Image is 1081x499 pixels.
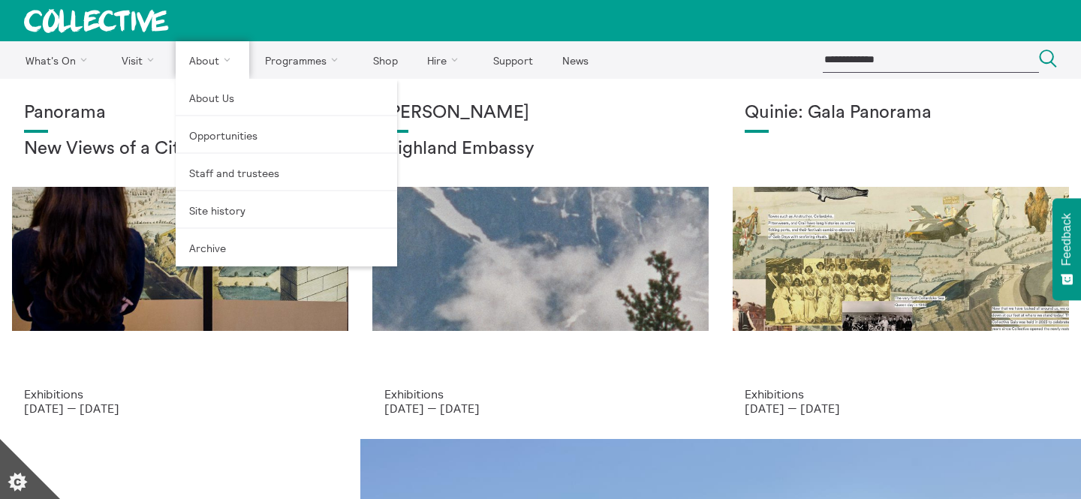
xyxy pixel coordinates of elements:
[384,139,697,160] h2: Highland Embassy
[24,139,336,160] h2: New Views of a City
[176,79,397,116] a: About Us
[176,41,249,79] a: About
[252,41,357,79] a: Programmes
[1052,198,1081,300] button: Feedback - Show survey
[745,103,1057,124] h1: Quinie: Gala Panorama
[360,41,411,79] a: Shop
[384,387,697,401] p: Exhibitions
[109,41,173,79] a: Visit
[745,401,1057,415] p: [DATE] — [DATE]
[1060,213,1073,266] span: Feedback
[384,103,697,124] h1: [PERSON_NAME]
[176,229,397,266] a: Archive
[549,41,601,79] a: News
[414,41,477,79] a: Hire
[480,41,546,79] a: Support
[24,387,336,401] p: Exhibitions
[24,103,336,124] h1: Panorama
[360,79,721,439] a: Solar wheels 17 [PERSON_NAME] Highland Embassy Exhibitions [DATE] — [DATE]
[721,79,1081,439] a: Josie Vallely Quinie: Gala Panorama Exhibitions [DATE] — [DATE]
[176,191,397,229] a: Site history
[745,387,1057,401] p: Exhibitions
[176,154,397,191] a: Staff and trustees
[176,116,397,154] a: Opportunities
[12,41,106,79] a: What's On
[384,401,697,415] p: [DATE] — [DATE]
[24,401,336,415] p: [DATE] — [DATE]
